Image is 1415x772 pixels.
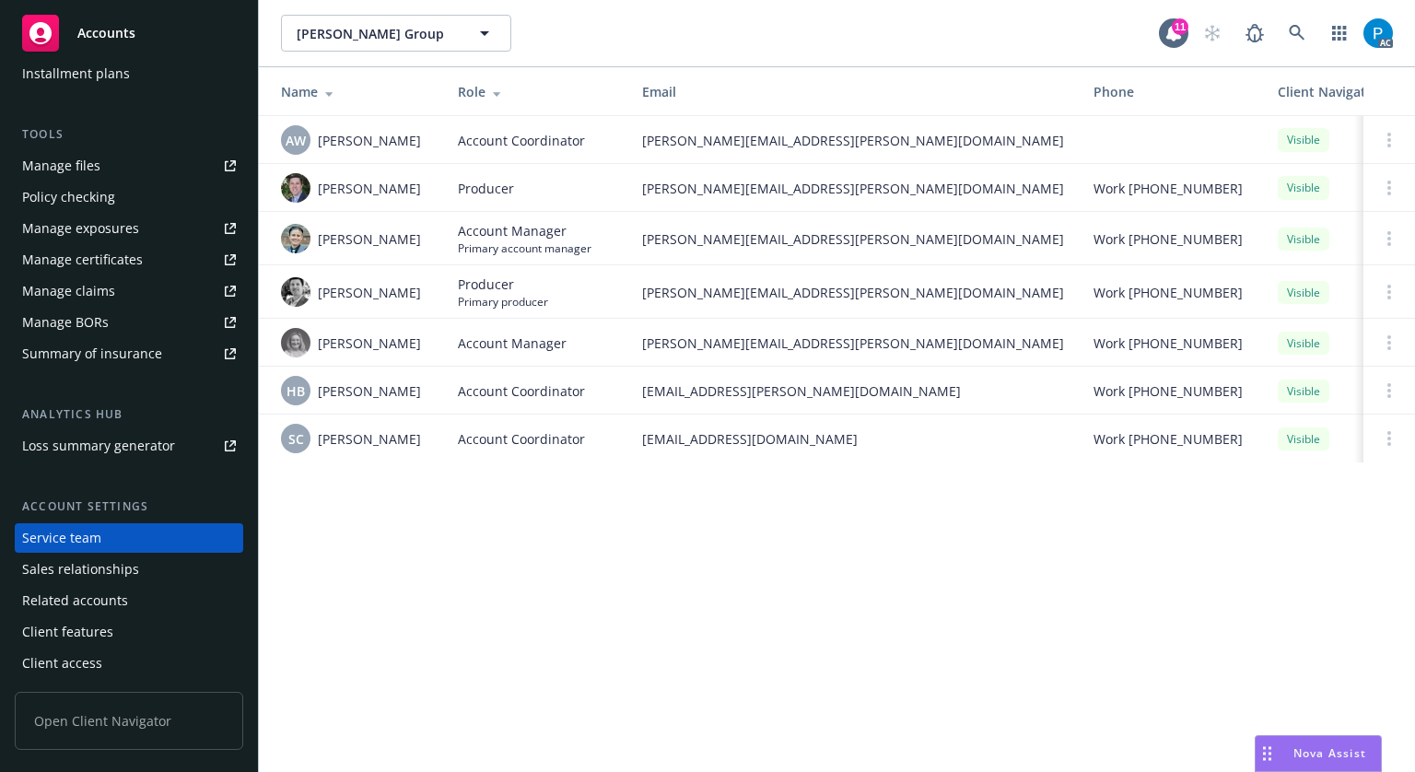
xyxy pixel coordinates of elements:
[22,586,128,615] div: Related accounts
[281,173,310,203] img: photo
[1321,15,1358,52] a: Switch app
[281,224,310,253] img: photo
[1172,18,1188,35] div: 11
[1278,380,1329,403] div: Visible
[642,333,1064,353] span: [PERSON_NAME][EMAIL_ADDRESS][PERSON_NAME][DOMAIN_NAME]
[22,245,143,275] div: Manage certificates
[15,555,243,584] a: Sales relationships
[15,339,243,368] a: Summary of insurance
[318,381,421,401] span: [PERSON_NAME]
[22,182,115,212] div: Policy checking
[15,431,243,461] a: Loss summary generator
[22,523,101,553] div: Service team
[1093,381,1243,401] span: Work [PHONE_NUMBER]
[1278,332,1329,355] div: Visible
[318,283,421,302] span: [PERSON_NAME]
[281,328,310,357] img: photo
[1278,281,1329,304] div: Visible
[1279,15,1316,52] a: Search
[15,182,243,212] a: Policy checking
[642,82,1064,101] div: Email
[15,308,243,337] a: Manage BORs
[1093,333,1243,353] span: Work [PHONE_NUMBER]
[458,333,567,353] span: Account Manager
[1278,128,1329,151] div: Visible
[22,649,102,678] div: Client access
[458,82,613,101] div: Role
[1278,427,1329,450] div: Visible
[458,429,585,449] span: Account Coordinator
[281,15,511,52] button: [PERSON_NAME] Group
[318,179,421,198] span: [PERSON_NAME]
[1293,745,1366,761] span: Nova Assist
[642,381,1064,401] span: [EMAIL_ADDRESS][PERSON_NAME][DOMAIN_NAME]
[286,131,306,150] span: AW
[15,245,243,275] a: Manage certificates
[1256,736,1279,771] div: Drag to move
[15,7,243,59] a: Accounts
[458,275,548,294] span: Producer
[642,429,1064,449] span: [EMAIL_ADDRESS][DOMAIN_NAME]
[15,125,243,144] div: Tools
[22,308,109,337] div: Manage BORs
[1194,15,1231,52] a: Start snowing
[1278,176,1329,199] div: Visible
[318,229,421,249] span: [PERSON_NAME]
[1093,429,1243,449] span: Work [PHONE_NUMBER]
[22,214,139,243] div: Manage exposures
[458,381,585,401] span: Account Coordinator
[22,151,100,181] div: Manage files
[1236,15,1273,52] a: Report a Bug
[281,277,310,307] img: photo
[458,221,591,240] span: Account Manager
[22,339,162,368] div: Summary of insurance
[1278,228,1329,251] div: Visible
[15,523,243,553] a: Service team
[1093,283,1243,302] span: Work [PHONE_NUMBER]
[22,59,130,88] div: Installment plans
[77,26,135,41] span: Accounts
[458,179,514,198] span: Producer
[15,59,243,88] a: Installment plans
[15,151,243,181] a: Manage files
[15,617,243,647] a: Client features
[22,431,175,461] div: Loss summary generator
[1255,735,1382,772] button: Nova Assist
[287,381,305,401] span: HB
[1093,229,1243,249] span: Work [PHONE_NUMBER]
[297,24,456,43] span: [PERSON_NAME] Group
[1093,179,1243,198] span: Work [PHONE_NUMBER]
[22,617,113,647] div: Client features
[281,82,428,101] div: Name
[642,131,1064,150] span: [PERSON_NAME][EMAIL_ADDRESS][PERSON_NAME][DOMAIN_NAME]
[15,649,243,678] a: Client access
[22,555,139,584] div: Sales relationships
[642,179,1064,198] span: [PERSON_NAME][EMAIL_ADDRESS][PERSON_NAME][DOMAIN_NAME]
[15,276,243,306] a: Manage claims
[15,586,243,615] a: Related accounts
[642,283,1064,302] span: [PERSON_NAME][EMAIL_ADDRESS][PERSON_NAME][DOMAIN_NAME]
[15,405,243,424] div: Analytics hub
[15,497,243,516] div: Account settings
[1093,82,1248,101] div: Phone
[318,429,421,449] span: [PERSON_NAME]
[15,692,243,750] span: Open Client Navigator
[318,131,421,150] span: [PERSON_NAME]
[318,333,421,353] span: [PERSON_NAME]
[1363,18,1393,48] img: photo
[458,240,591,256] span: Primary account manager
[642,229,1064,249] span: [PERSON_NAME][EMAIL_ADDRESS][PERSON_NAME][DOMAIN_NAME]
[15,214,243,243] a: Manage exposures
[288,429,304,449] span: SC
[22,276,115,306] div: Manage claims
[458,131,585,150] span: Account Coordinator
[458,294,548,310] span: Primary producer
